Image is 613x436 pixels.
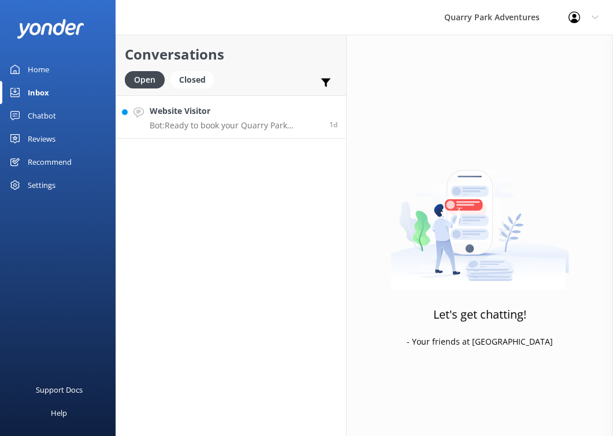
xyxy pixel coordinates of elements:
[329,120,337,130] span: 08:02pm 10-Aug-2025 (UTC -07:00) America/Tijuana
[170,73,220,86] a: Closed
[28,81,49,104] div: Inbox
[150,105,321,117] h4: Website Visitor
[125,43,337,65] h2: Conversations
[116,95,346,139] a: Website VisitorBot:Ready to book your Quarry Park adventure? Simply check live availability and b...
[433,305,526,324] h3: Let's get chatting!
[125,71,165,88] div: Open
[150,120,321,131] p: Bot: Ready to book your Quarry Park adventure? Simply check live availability and book online thr...
[28,104,56,127] div: Chatbot
[28,173,55,197] div: Settings
[28,58,49,81] div: Home
[28,127,55,150] div: Reviews
[125,73,170,86] a: Open
[28,150,72,173] div: Recommend
[17,19,84,38] img: yonder-white-logo.png
[36,378,83,401] div: Support Docs
[391,146,569,290] img: artwork of a man stealing a conversation from at giant smartphone
[407,335,553,348] p: - Your friends at [GEOGRAPHIC_DATA]
[170,71,214,88] div: Closed
[51,401,67,424] div: Help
